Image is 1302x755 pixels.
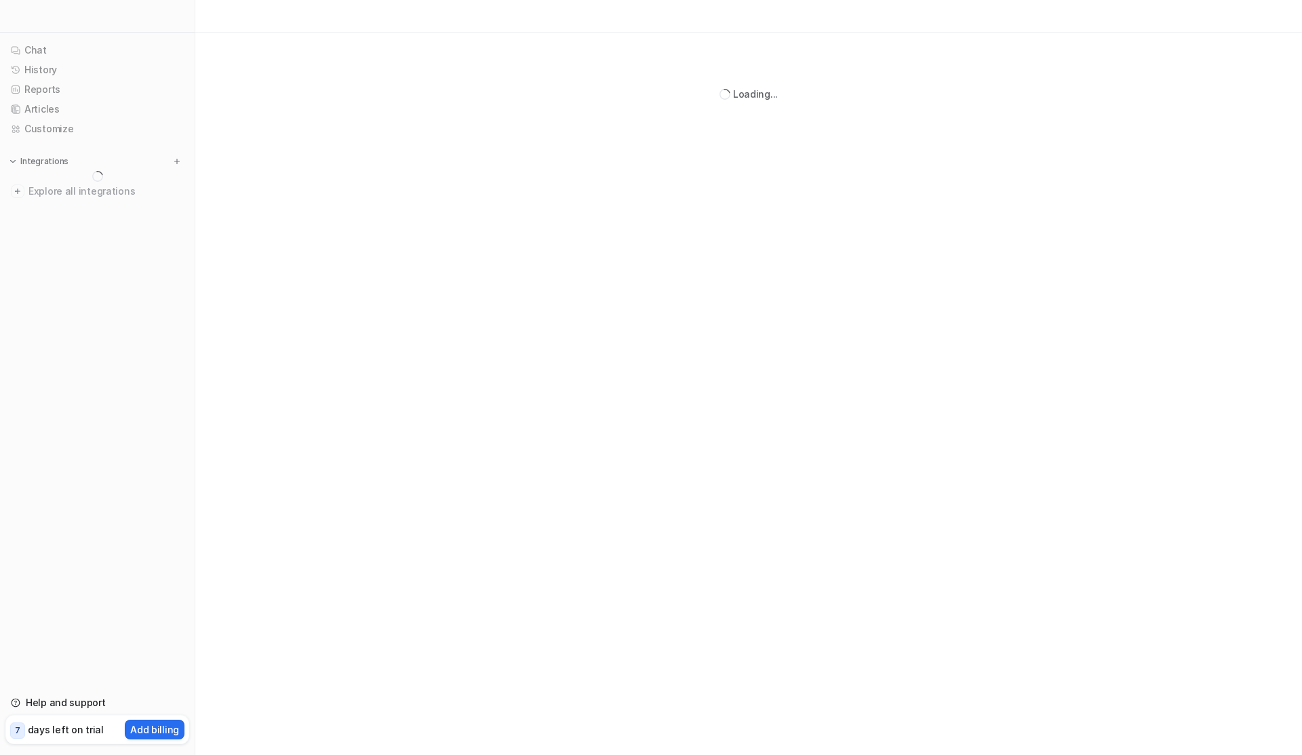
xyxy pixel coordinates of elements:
[5,100,189,119] a: Articles
[5,41,189,60] a: Chat
[5,60,189,79] a: History
[5,155,73,168] button: Integrations
[28,722,104,737] p: days left on trial
[15,724,20,737] p: 7
[733,87,778,101] div: Loading...
[130,722,179,737] p: Add billing
[125,720,184,739] button: Add billing
[172,157,182,166] img: menu_add.svg
[5,693,189,712] a: Help and support
[28,180,184,202] span: Explore all integrations
[5,119,189,138] a: Customize
[5,80,189,99] a: Reports
[11,185,24,198] img: explore all integrations
[5,182,189,201] a: Explore all integrations
[20,156,68,167] p: Integrations
[8,157,18,166] img: expand menu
